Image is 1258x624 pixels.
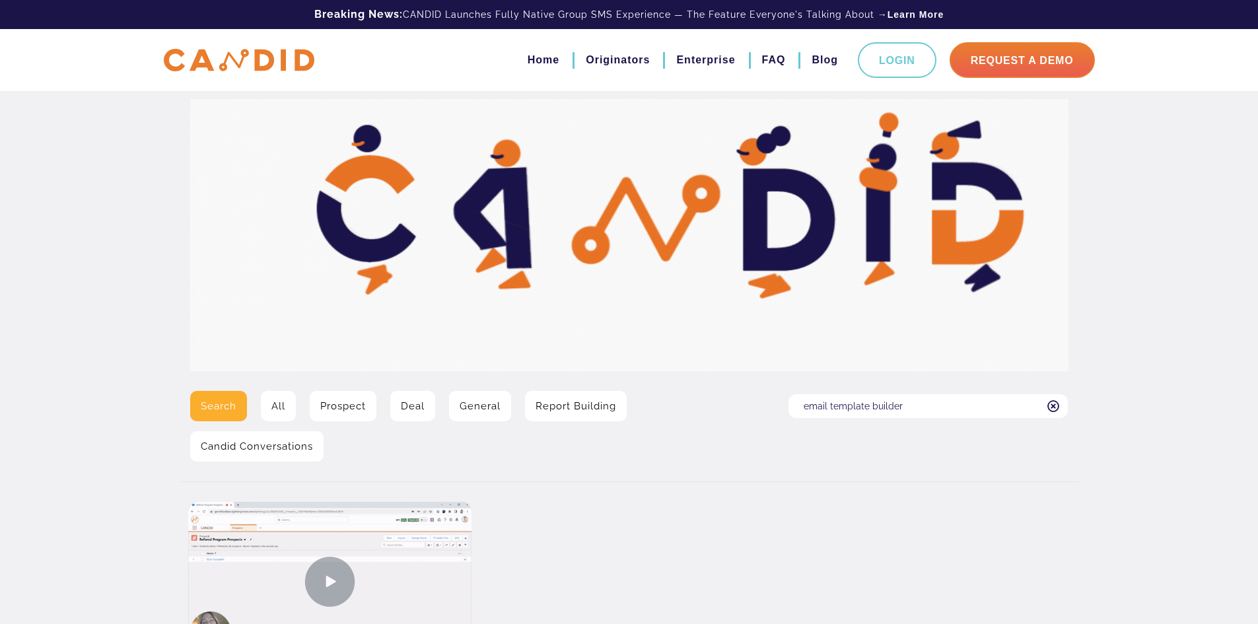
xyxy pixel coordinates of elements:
a: Candid Conversations [190,431,324,462]
a: FAQ [762,49,786,71]
a: Report Building [525,391,627,421]
a: General [449,391,511,421]
a: Home [528,49,559,71]
a: Deal [390,391,435,421]
b: Breaking News: [314,8,403,20]
a: Enterprise [676,49,735,71]
a: Prospect [310,391,376,421]
a: Originators [586,49,650,71]
img: CANDID APP [164,49,314,72]
a: Login [858,42,936,78]
img: Video Library Hero [190,99,1068,371]
a: Request A Demo [950,42,1095,78]
a: Blog [812,49,838,71]
a: All [261,391,296,421]
a: Learn More [888,8,944,21]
